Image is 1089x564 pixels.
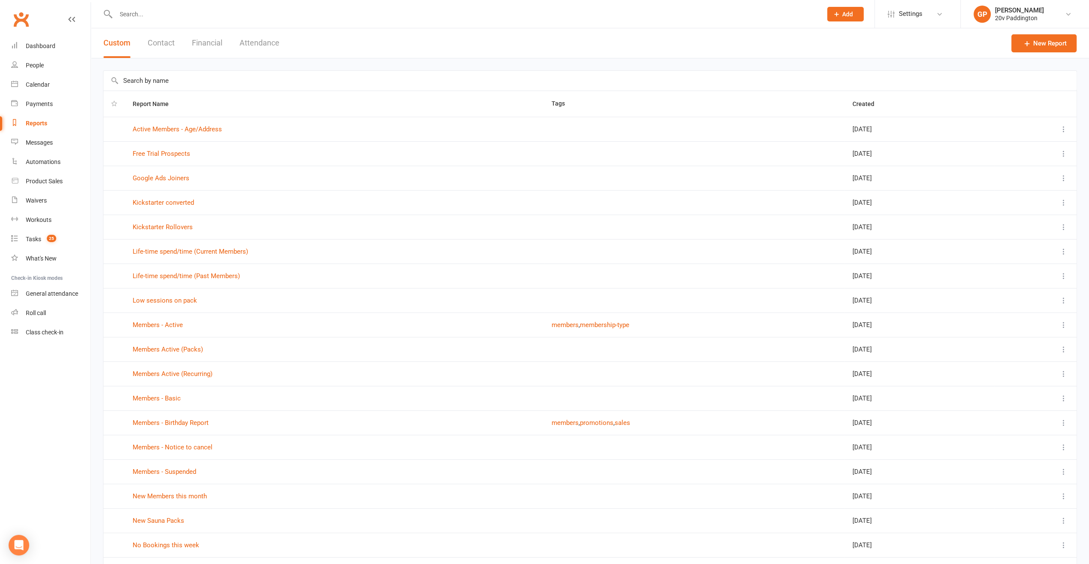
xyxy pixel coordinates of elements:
[26,120,47,127] div: Reports
[844,264,994,288] td: [DATE]
[852,100,883,107] span: Created
[240,28,279,58] button: Attendance
[580,320,629,330] button: membership-type
[26,178,63,185] div: Product Sales
[133,346,203,353] a: Members Active (Packs)
[844,508,994,533] td: [DATE]
[26,158,61,165] div: Automations
[192,28,222,58] button: Financial
[26,236,41,243] div: Tasks
[133,321,183,329] a: Members - Active
[1011,34,1077,52] a: New Report
[133,100,178,107] span: Report Name
[11,210,91,230] a: Workouts
[133,272,240,280] a: Life-time spend/time (Past Members)
[995,6,1044,14] div: [PERSON_NAME]
[844,386,994,410] td: [DATE]
[47,235,56,242] span: 25
[26,329,64,336] div: Class check-in
[133,492,207,500] a: New Members this month
[615,418,630,428] button: sales
[133,541,199,549] a: No Bookings this week
[844,459,994,484] td: [DATE]
[26,62,44,69] div: People
[11,284,91,303] a: General attendance kiosk mode
[11,36,91,56] a: Dashboard
[103,71,1077,91] input: Search by name
[26,42,55,49] div: Dashboard
[103,28,130,58] button: Custom
[899,4,922,24] span: Settings
[827,7,864,21] button: Add
[133,394,181,402] a: Members - Basic
[844,435,994,459] td: [DATE]
[11,230,91,249] a: Tasks 25
[844,117,994,141] td: [DATE]
[11,191,91,210] a: Waivers
[844,239,994,264] td: [DATE]
[844,141,994,166] td: [DATE]
[10,9,32,30] a: Clubworx
[26,100,53,107] div: Payments
[844,312,994,337] td: [DATE]
[133,443,212,451] a: Members - Notice to cancel
[579,419,580,427] span: ,
[552,418,579,428] button: members
[844,410,994,435] td: [DATE]
[844,190,994,215] td: [DATE]
[11,172,91,191] a: Product Sales
[579,321,580,329] span: ,
[11,323,91,342] a: Class kiosk mode
[9,535,29,555] div: Open Intercom Messenger
[26,309,46,316] div: Roll call
[133,517,184,525] a: New Sauna Packs
[133,248,248,255] a: Life-time spend/time (Current Members)
[11,249,91,268] a: What's New
[844,533,994,557] td: [DATE]
[844,337,994,361] td: [DATE]
[26,290,78,297] div: General attendance
[11,75,91,94] a: Calendar
[544,91,845,117] th: Tags
[844,288,994,312] td: [DATE]
[133,174,189,182] a: Google Ads Joiners
[974,6,991,23] div: GP
[842,11,853,18] span: Add
[552,320,579,330] button: members
[133,223,193,231] a: Kickstarter Rollovers
[133,99,178,109] button: Report Name
[11,152,91,172] a: Automations
[844,215,994,239] td: [DATE]
[148,28,175,58] button: Contact
[133,297,197,304] a: Low sessions on pack
[26,139,53,146] div: Messages
[11,133,91,152] a: Messages
[113,8,816,20] input: Search...
[26,216,52,223] div: Workouts
[580,418,613,428] button: promotions
[133,199,194,206] a: Kickstarter converted
[26,255,57,262] div: What's New
[844,166,994,190] td: [DATE]
[11,303,91,323] a: Roll call
[133,370,212,378] a: Members Active (Recurring)
[133,125,222,133] a: Active Members - Age/Address
[852,99,883,109] button: Created
[613,419,615,427] span: ,
[995,14,1044,22] div: 20v Paddington
[133,150,190,158] a: Free Trial Prospects
[26,197,47,204] div: Waivers
[844,361,994,386] td: [DATE]
[11,94,91,114] a: Payments
[11,56,91,75] a: People
[26,81,50,88] div: Calendar
[844,484,994,508] td: [DATE]
[133,419,209,427] a: Members - Birthday Report
[133,468,196,476] a: Members - Suspended
[11,114,91,133] a: Reports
